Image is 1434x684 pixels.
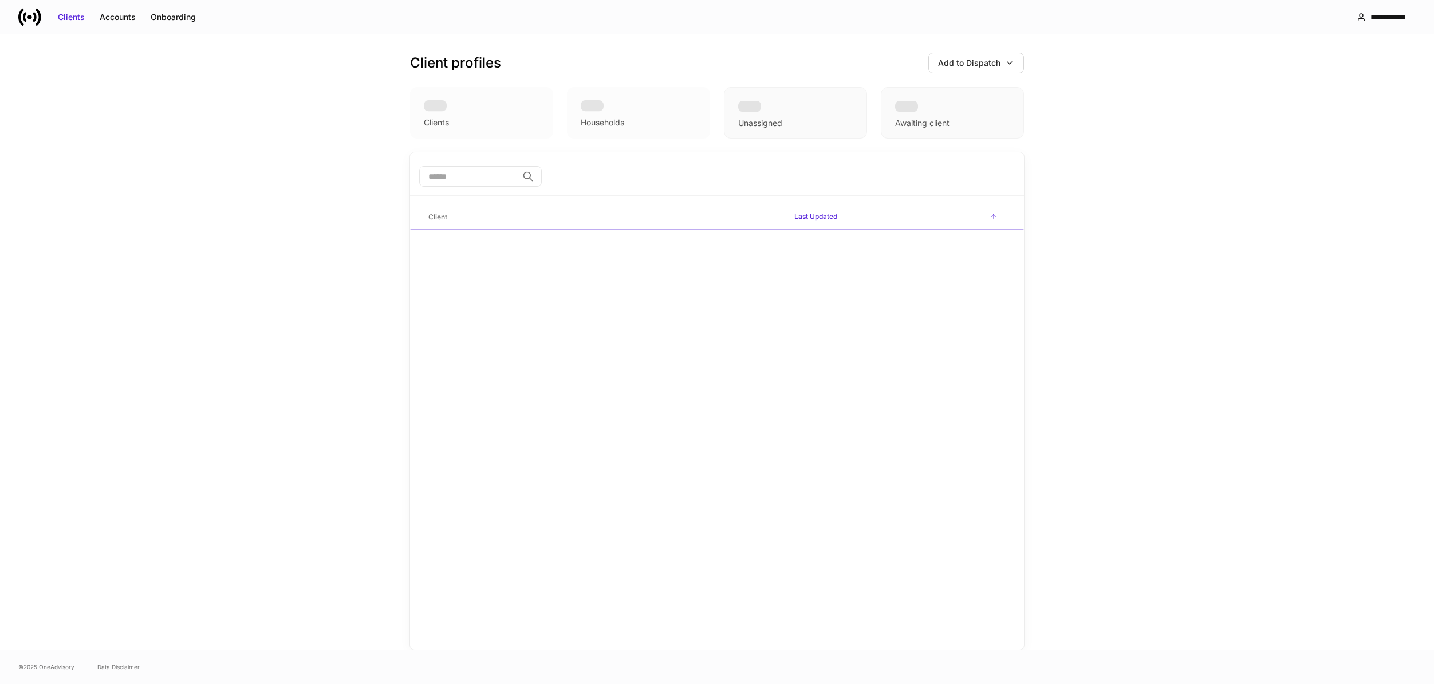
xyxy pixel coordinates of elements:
[58,11,85,23] div: Clients
[424,206,781,229] span: Client
[424,117,449,128] div: Clients
[581,117,624,128] div: Households
[881,87,1024,139] div: Awaiting client
[50,8,92,26] button: Clients
[790,205,1002,230] span: Last Updated
[18,662,74,671] span: © 2025 OneAdvisory
[143,8,203,26] button: Onboarding
[97,662,140,671] a: Data Disclaimer
[151,11,196,23] div: Onboarding
[724,87,867,139] div: Unassigned
[895,117,950,129] div: Awaiting client
[794,211,837,222] h6: Last Updated
[92,8,143,26] button: Accounts
[938,57,1000,69] div: Add to Dispatch
[410,54,501,72] h3: Client profiles
[100,11,136,23] div: Accounts
[428,211,447,222] h6: Client
[738,117,782,129] div: Unassigned
[928,53,1024,73] button: Add to Dispatch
